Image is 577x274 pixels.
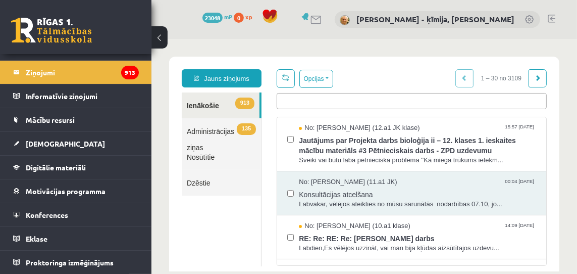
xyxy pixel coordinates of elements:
legend: Informatīvie ziņojumi [26,84,139,108]
i: 913 [121,66,139,79]
a: No: [PERSON_NAME] (11.a1 JK) 00:04 [DATE] Konsultācijas atcelšana Labvakar, vēlējos ateikties no ... [147,139,385,170]
span: No: [PERSON_NAME] (11.a1 JK) [147,139,245,148]
span: No: [PERSON_NAME] (12.a1 JK klase) [147,84,268,94]
a: Konferences [13,203,139,226]
span: xp [245,13,252,21]
a: No: [PERSON_NAME] (10.a1 klase) 14:09 [DATE] RE: Re: RE: Re: [PERSON_NAME] darbs Labdien,Es vēlēj... [147,182,385,214]
span: Motivācijas programma [26,187,106,196]
span: 135 [85,84,104,96]
a: Eklase [13,227,139,250]
a: [DEMOGRAPHIC_DATA] [13,132,139,155]
a: 23048 mP [202,13,232,21]
button: Opcijas [148,31,182,49]
a: Proktoringa izmēģinājums [13,251,139,274]
span: 00:04 [DATE] [353,139,385,146]
a: Rīgas 1. Tālmācības vidusskola [11,18,92,43]
a: Informatīvie ziņojumi [13,84,139,108]
span: 15:57 [DATE] [353,84,385,92]
span: 23048 [202,13,223,23]
a: Mācību resursi [13,108,139,131]
span: Sveiki vai būtu laba petnieciska problēma ''Kā miega trūkums ietekm... [147,117,385,126]
span: Mācību resursi [26,115,75,124]
span: Proktoringa izmēģinājums [26,258,114,267]
span: Konsultācijas atcelšana [147,148,385,161]
span: Labdien,Es vēlējos uzzināt, vai man bija kļūdas aizsūtītajos uzdevu... [147,205,385,214]
a: 0 xp [234,13,257,21]
span: 1 – 30 no 3109 [322,30,378,49]
a: 135Administrācijas ziņas [30,79,110,105]
span: Digitālie materiāli [26,163,86,172]
span: Konferences [26,210,68,219]
a: Nosūtītie [30,105,110,131]
img: Dzintra Birska - ķīmija, ķīmija II [340,15,350,25]
a: Digitālie materiāli [13,156,139,179]
span: No: [PERSON_NAME] (10.a1 klase) [147,182,259,192]
legend: Ziņojumi [26,61,139,84]
span: 0 [234,13,244,23]
span: mP [224,13,232,21]
span: 14:09 [DATE] [353,182,385,190]
span: Eklase [26,234,47,243]
a: Dzēstie [30,131,110,157]
span: [DEMOGRAPHIC_DATA] [26,139,105,148]
a: No: [PERSON_NAME] (12.a1 JK klase) 15:57 [DATE] Jautājums par Projekta darbs bioloģija ii – 12. k... [147,84,385,126]
a: [PERSON_NAME] - ķīmija, [PERSON_NAME] [356,14,514,24]
a: Motivācijas programma [13,179,139,203]
span: 913 [84,59,103,70]
a: Jauns ziņojums [30,30,110,49]
a: 913Ienākošie [30,54,108,79]
span: Jautājums par Projekta darbs bioloģija ii – 12. klases 1. ieskaites mācību materiāls #3 Pētniecis... [147,94,385,117]
span: RE: Re: RE: Re: [PERSON_NAME] darbs [147,192,385,205]
span: Labvakar, vēlējos ateikties no mūsu sarunātās nodarbības 07.10, jo... [147,161,385,170]
a: Ziņojumi913 [13,61,139,84]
